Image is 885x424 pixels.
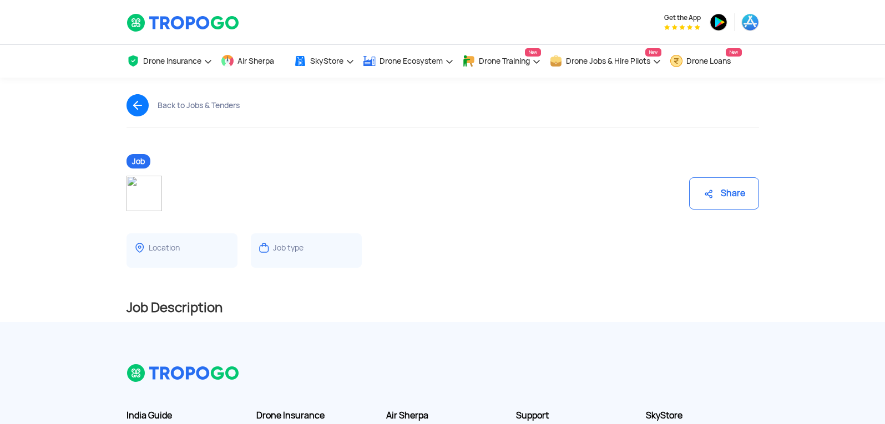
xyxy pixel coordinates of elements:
h3: Drone Insurance [256,410,370,421]
span: New [525,48,541,57]
img: ic_playstore.png [710,13,727,31]
div: Share [689,177,759,210]
img: ic_locationdetail.svg [133,241,146,254]
span: Drone Ecosystem [380,57,443,65]
img: ic_share.svg [703,188,714,200]
a: Drone Ecosystem [363,45,454,78]
h3: Support [516,410,629,421]
img: ic_appstore.png [741,13,759,31]
span: New [726,48,742,57]
h3: Air Sherpa [386,410,499,421]
a: Air Sherpa [221,45,285,78]
h3: India Guide [127,410,240,421]
h2: Job Description [127,299,759,316]
a: SkyStore [294,45,355,78]
span: SkyStore [310,57,343,65]
span: New [645,48,661,57]
a: Drone Insurance [127,45,213,78]
span: Drone Training [479,57,530,65]
a: Drone LoansNew [670,45,742,78]
span: Drone Loans [686,57,731,65]
div: Job type [273,243,304,253]
img: TropoGo Logo [127,13,240,32]
a: Drone Jobs & Hire PilotsNew [549,45,661,78]
a: Drone TrainingNew [462,45,541,78]
div: Location [149,243,180,253]
span: Drone Insurance [143,57,201,65]
span: Drone Jobs & Hire Pilots [566,57,650,65]
span: Get the App [664,13,701,22]
div: Back to Jobs & Tenders [158,101,240,110]
span: Air Sherpa [237,57,274,65]
span: Job [127,154,150,168]
img: App Raking [664,24,700,30]
a: SkyStore [646,410,759,421]
img: ic_jobtype.svg [257,241,271,254]
img: logo [127,364,240,382]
